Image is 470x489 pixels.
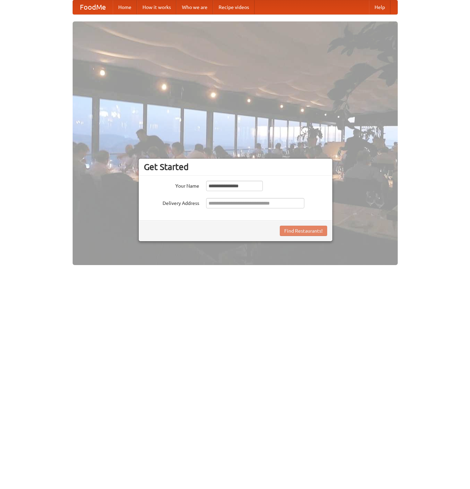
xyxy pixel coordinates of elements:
[369,0,390,14] a: Help
[213,0,255,14] a: Recipe videos
[144,181,199,189] label: Your Name
[176,0,213,14] a: Who we are
[137,0,176,14] a: How it works
[144,198,199,207] label: Delivery Address
[144,162,327,172] h3: Get Started
[280,226,327,236] button: Find Restaurants!
[73,0,113,14] a: FoodMe
[113,0,137,14] a: Home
